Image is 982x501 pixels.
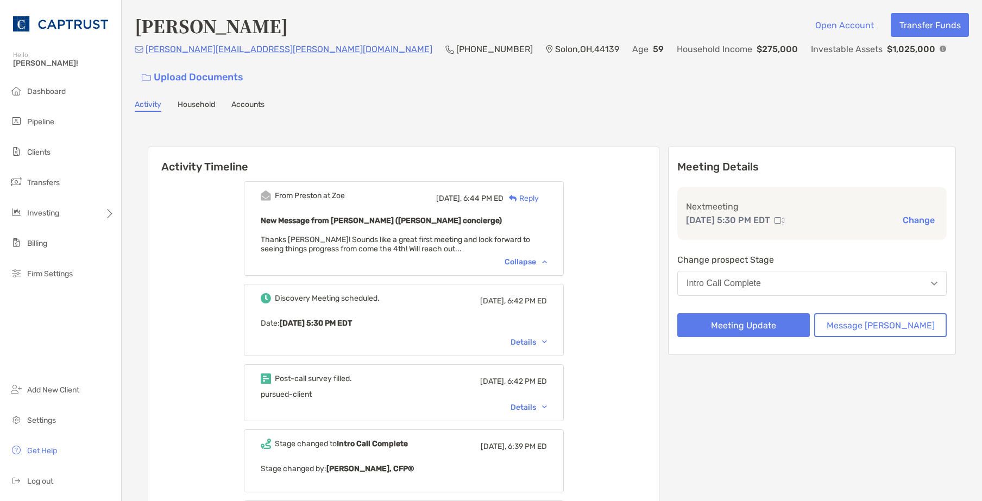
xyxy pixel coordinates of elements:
[509,195,517,202] img: Reply icon
[135,66,250,89] a: Upload Documents
[135,100,161,112] a: Activity
[148,147,659,173] h6: Activity Timeline
[687,278,761,288] div: Intro Call Complete
[10,267,23,280] img: firm-settings icon
[899,214,938,226] button: Change
[940,46,946,52] img: Info Icon
[275,294,380,303] div: Discovery Meeting scheduled.
[13,59,115,68] span: [PERSON_NAME]!
[135,13,288,38] h4: [PERSON_NAME]
[261,191,271,201] img: Event icon
[146,42,432,56] p: [PERSON_NAME][EMAIL_ADDRESS][PERSON_NAME][DOMAIN_NAME]
[275,439,408,448] div: Stage changed to
[807,13,882,37] button: Open Account
[261,439,271,449] img: Event icon
[507,377,547,386] span: 6:42 PM ED
[542,405,547,409] img: Chevron icon
[27,208,59,218] span: Investing
[326,464,414,473] b: [PERSON_NAME], CFP®
[261,235,530,253] span: Thanks [PERSON_NAME]! Sounds like a great first meeting and look forward to seeing things progres...
[677,160,947,174] p: Meeting Details
[677,42,752,56] p: Household Income
[542,340,547,344] img: Chevron icon
[542,260,547,263] img: Chevron icon
[814,313,947,337] button: Message [PERSON_NAME]
[546,45,553,54] img: Location Icon
[261,216,502,225] b: New Message from [PERSON_NAME] ([PERSON_NAME] concierge)
[10,145,23,158] img: clients icon
[27,269,73,278] span: Firm Settings
[178,100,215,112] a: Household
[507,296,547,306] span: 6:42 PM ED
[481,442,506,451] span: [DATE],
[27,385,79,395] span: Add New Client
[480,296,506,306] span: [DATE],
[811,42,883,56] p: Investable Assets
[480,377,506,386] span: [DATE],
[463,194,503,203] span: 6:44 PM ED
[10,115,23,128] img: pipeline icon
[445,45,454,54] img: Phone Icon
[27,87,66,96] span: Dashboard
[677,271,947,296] button: Intro Call Complete
[142,74,151,81] img: button icon
[337,439,408,448] b: Intro Call Complete
[27,416,56,425] span: Settings
[275,374,352,383] div: Post-call survey filled.
[10,443,23,456] img: get-help icon
[261,293,271,303] img: Event icon
[10,236,23,249] img: billing icon
[27,477,53,486] span: Log out
[891,13,969,37] button: Transfer Funds
[677,313,810,337] button: Meeting Update
[511,403,547,412] div: Details
[10,413,23,426] img: settings icon
[931,282,937,286] img: Open dropdown arrow
[757,42,798,56] p: $275,000
[10,84,23,97] img: dashboard icon
[503,193,539,204] div: Reply
[686,200,938,213] p: Next meeting
[261,316,547,330] p: Date :
[10,206,23,219] img: investing icon
[436,194,462,203] span: [DATE],
[280,319,352,328] b: [DATE] 5:30 PM EDT
[632,42,649,56] p: Age
[13,4,108,43] img: CAPTRUST Logo
[27,178,60,187] span: Transfers
[508,442,547,451] span: 6:39 PM ED
[887,42,935,56] p: $1,025,000
[686,213,770,227] p: [DATE] 5:30 PM EDT
[275,191,345,200] div: From Preston at Zoe
[261,390,312,399] span: pursued-client
[456,42,533,56] p: [PHONE_NUMBER]
[10,175,23,188] img: transfers icon
[555,42,619,56] p: Solon , OH , 44139
[261,373,271,384] img: Event icon
[135,46,143,53] img: Email Icon
[27,148,51,157] span: Clients
[27,446,57,455] span: Get Help
[10,474,23,487] img: logout icon
[653,42,664,56] p: 59
[27,239,47,248] span: Billing
[27,117,54,126] span: Pipeline
[775,216,784,225] img: communication type
[261,462,547,475] p: Stage changed by:
[10,383,23,396] img: add_new_client icon
[511,338,547,347] div: Details
[677,253,947,267] p: Change prospect Stage
[505,257,547,267] div: Collapse
[231,100,265,112] a: Accounts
